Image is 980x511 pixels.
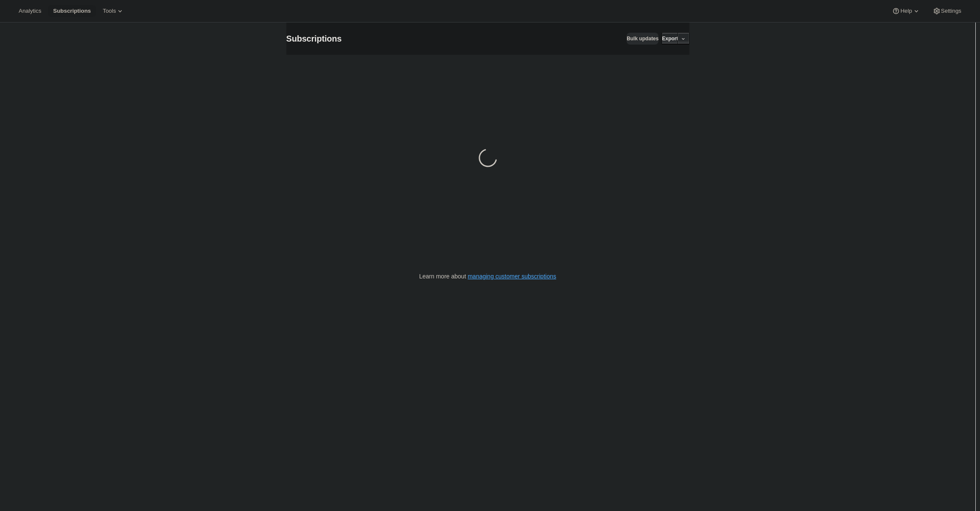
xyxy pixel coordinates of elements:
[941,8,961,14] span: Settings
[419,272,556,281] p: Learn more about
[468,273,556,280] a: managing customer subscriptions
[887,5,925,17] button: Help
[53,8,91,14] span: Subscriptions
[627,35,658,42] span: Bulk updates
[19,8,41,14] span: Analytics
[900,8,912,14] span: Help
[103,8,116,14] span: Tools
[48,5,96,17] button: Subscriptions
[662,33,678,45] button: Export
[662,35,678,42] span: Export
[286,34,342,43] span: Subscriptions
[98,5,129,17] button: Tools
[927,5,966,17] button: Settings
[14,5,46,17] button: Analytics
[627,33,658,45] button: Bulk updates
